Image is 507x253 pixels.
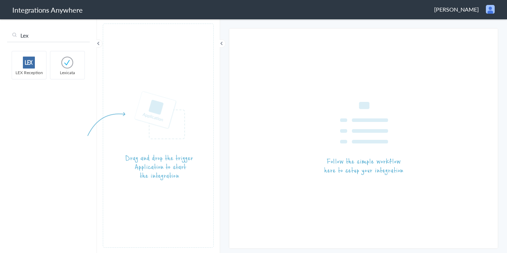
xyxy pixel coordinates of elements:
[50,70,84,76] span: Lexicata
[7,29,90,42] input: Search...
[12,5,83,15] h1: Integrations Anywhere
[434,5,479,13] span: [PERSON_NAME]
[14,57,44,69] img: lex-app-logo.svg
[12,70,46,76] span: LEX Reception
[52,57,82,69] img: lexicata.png
[87,91,193,181] img: instruction-trigger.png
[324,102,403,175] img: instruction-workflow.png
[486,5,495,14] img: user.png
